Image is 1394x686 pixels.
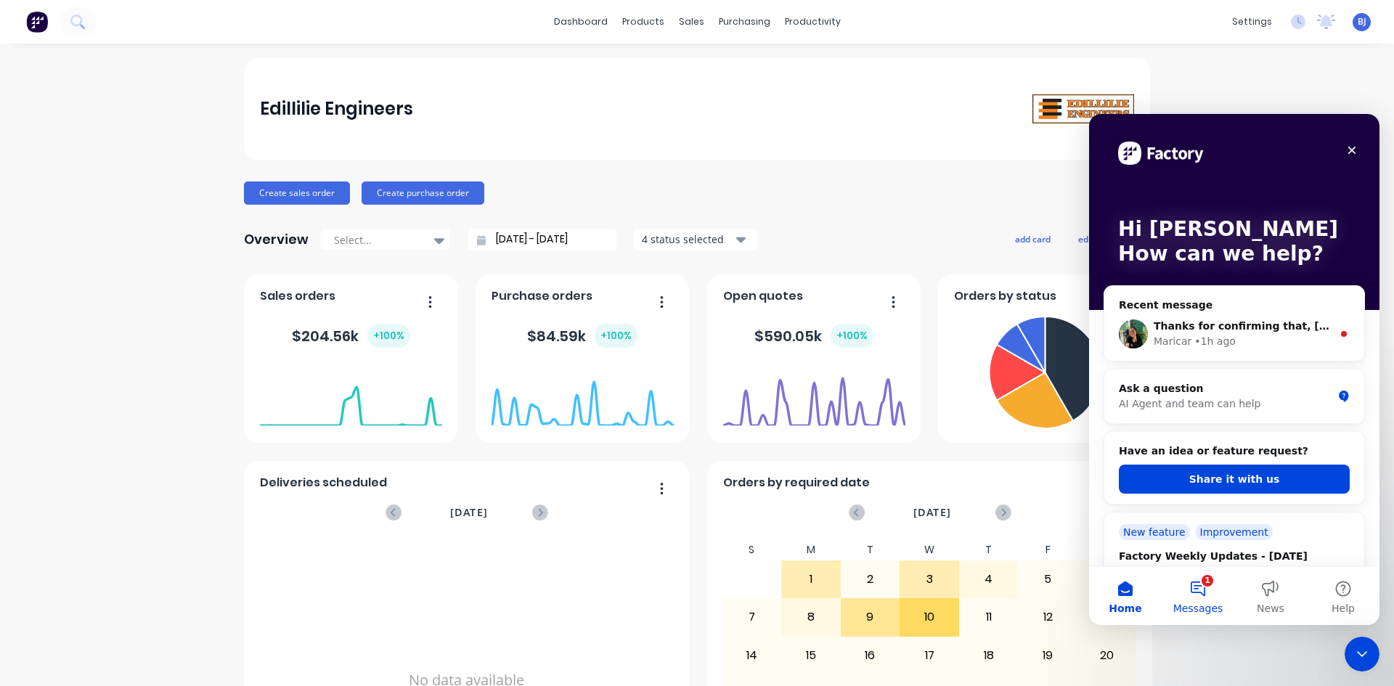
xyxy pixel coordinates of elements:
div: productivity [778,11,848,33]
iframe: Intercom live chat [1089,114,1379,625]
button: Messages [73,453,145,511]
div: products [615,11,672,33]
div: sales [672,11,712,33]
div: Maricar [65,220,102,235]
div: 2 [841,561,900,597]
div: 7 [723,599,781,635]
div: 9 [841,599,900,635]
div: 4 status selected [642,232,733,247]
button: Create sales order [244,181,350,205]
div: $ 204.56k [292,324,410,348]
div: T [959,539,1019,560]
span: Open quotes [723,287,803,305]
div: 20 [1078,637,1136,674]
div: purchasing [712,11,778,33]
img: Edillilie Engineers [1032,94,1134,124]
div: 15 [782,637,840,674]
button: Help [218,453,290,511]
div: 4 [960,561,1018,597]
div: Close [250,23,276,49]
span: Messages [84,489,134,499]
button: 4 status selected [634,229,757,250]
div: 10 [900,599,958,635]
div: $ 84.59k [527,324,637,348]
div: New feature [30,410,101,426]
span: Sales orders [260,287,335,305]
div: Ask a question [30,267,243,282]
div: Factory Weekly Updates - [DATE] [30,435,235,450]
div: 19 [1019,637,1077,674]
div: 3 [900,561,958,597]
span: Orders by status [954,287,1056,305]
div: • 1h ago [105,220,147,235]
div: New featureImprovementFactory Weekly Updates - [DATE] [15,398,276,481]
div: + 100 % [831,324,873,348]
button: add card [1006,229,1060,248]
span: Deliveries scheduled [260,474,387,491]
div: settings [1225,11,1279,33]
div: 16 [841,637,900,674]
span: Purchase orders [492,287,592,305]
span: [DATE] [913,505,951,520]
a: dashboard [547,11,615,33]
span: Home [20,489,52,499]
div: + 100 % [595,324,637,348]
div: T [841,539,900,560]
button: edit dashboard [1069,229,1150,248]
h2: Have an idea or feature request? [30,330,261,345]
div: Overview [244,225,309,254]
iframe: Intercom live chat [1345,637,1379,671]
div: AI Agent and team can help [30,282,243,298]
div: S [1077,539,1137,560]
img: Factory [26,11,48,33]
div: Improvement [107,410,184,426]
div: $ 590.05k [754,324,873,348]
span: Thanks for confirming that, [PERSON_NAME]. We’ll look into this further and keep you updated as s... [65,206,788,218]
button: News [145,453,218,511]
div: 5 [1019,561,1077,597]
div: 11 [960,599,1018,635]
div: 17 [900,637,958,674]
div: 12 [1019,599,1077,635]
div: W [900,539,959,560]
div: M [781,539,841,560]
span: News [168,489,195,499]
span: BJ [1358,15,1366,28]
div: 1 [782,561,840,597]
button: Share it with us [30,351,261,380]
div: 14 [723,637,781,674]
div: Edillilie Engineers [260,94,413,123]
div: S [722,539,782,560]
div: 13 [1078,599,1136,635]
div: + 100 % [367,324,410,348]
div: 18 [960,637,1018,674]
span: Help [242,489,266,499]
button: Create purchase order [362,181,484,205]
div: 6 [1078,561,1136,597]
div: 8 [782,599,840,635]
div: Ask a questionAI Agent and team can help [15,255,276,310]
div: F [1018,539,1077,560]
span: [DATE] [450,505,488,520]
